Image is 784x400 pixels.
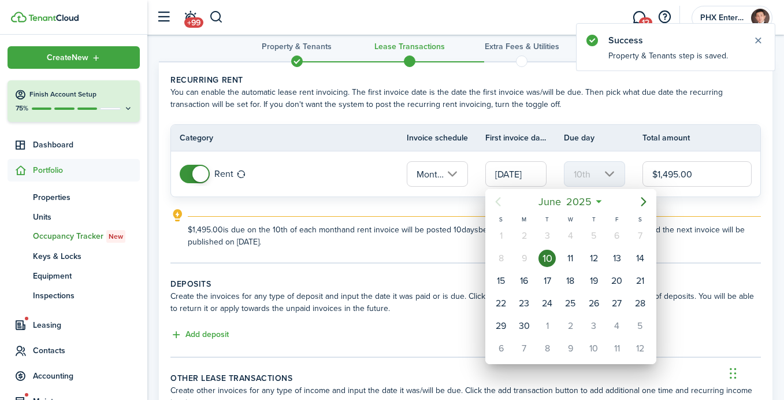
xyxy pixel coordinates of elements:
[538,317,556,335] div: Tuesday, July 1, 2025
[608,295,626,312] div: Friday, June 27, 2025
[585,227,603,245] div: Thursday, June 5, 2025
[486,190,510,213] mbsc-button: Previous page
[492,295,510,312] div: Sunday, June 22, 2025
[608,250,626,267] div: Friday, June 13, 2025
[538,295,556,312] div: Tuesday, June 24, 2025
[631,295,649,312] div: Saturday, June 28, 2025
[631,317,649,335] div: Saturday, July 5, 2025
[585,250,603,267] div: Thursday, June 12, 2025
[562,340,579,357] div: Wednesday, July 9, 2025
[492,227,510,245] div: Sunday, June 1, 2025
[632,190,655,213] mbsc-button: Next page
[515,295,533,312] div: Monday, June 23, 2025
[631,250,649,267] div: Saturday, June 14, 2025
[512,214,536,224] div: M
[492,250,510,267] div: Sunday, June 8, 2025
[631,272,649,290] div: Saturday, June 21, 2025
[531,191,599,212] mbsc-button: June2025
[492,340,510,357] div: Sunday, July 6, 2025
[562,227,579,245] div: Wednesday, June 4, 2025
[629,214,652,224] div: S
[536,191,563,212] span: June
[538,272,556,290] div: Tuesday, June 17, 2025
[562,272,579,290] div: Wednesday, June 18, 2025
[562,295,579,312] div: Wednesday, June 25, 2025
[631,227,649,245] div: Saturday, June 7, 2025
[608,340,626,357] div: Friday, July 11, 2025
[515,227,533,245] div: Monday, June 2, 2025
[538,340,556,357] div: Tuesday, July 8, 2025
[585,295,603,312] div: Thursday, June 26, 2025
[492,272,510,290] div: Sunday, June 15, 2025
[563,191,594,212] span: 2025
[605,214,629,224] div: F
[585,317,603,335] div: Thursday, July 3, 2025
[562,317,579,335] div: Wednesday, July 2, 2025
[538,250,556,267] div: Tuesday, June 10, 2025
[559,214,582,224] div: W
[631,340,649,357] div: Saturday, July 12, 2025
[536,214,559,224] div: T
[608,272,626,290] div: Friday, June 20, 2025
[515,272,533,290] div: Monday, June 16, 2025
[489,214,512,224] div: S
[515,250,533,267] div: Monday, June 9, 2025
[585,340,603,357] div: Thursday, July 10, 2025
[608,317,626,335] div: Friday, July 4, 2025
[492,317,510,335] div: Sunday, June 29, 2025
[585,272,603,290] div: Thursday, June 19, 2025
[538,227,556,245] div: Tuesday, June 3, 2025
[582,214,605,224] div: T
[608,227,626,245] div: Friday, June 6, 2025
[515,317,533,335] div: Monday, June 30, 2025
[515,340,533,357] div: Monday, July 7, 2025
[562,250,579,267] div: Wednesday, June 11, 2025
